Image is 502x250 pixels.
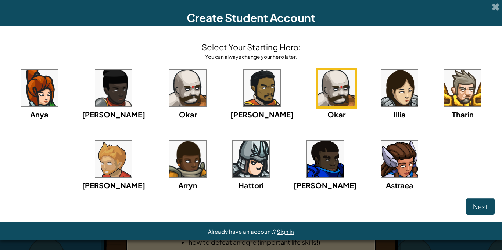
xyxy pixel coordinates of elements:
div: You can always change your hero later. [202,53,301,60]
span: [PERSON_NAME] [294,181,357,190]
img: portrait.png [169,70,206,106]
img: portrait.png [21,70,58,106]
img: portrait.png [233,141,269,177]
img: portrait.png [244,70,280,106]
span: Okar [179,110,197,119]
img: portrait.png [95,141,132,177]
img: portrait.png [381,70,418,106]
img: portrait.png [307,141,344,177]
span: Astraea [386,181,413,190]
span: [PERSON_NAME] [82,181,145,190]
img: portrait.png [169,141,206,177]
span: Create Student Account [187,11,315,25]
span: Hattori [239,181,263,190]
span: Anya [30,110,49,119]
span: Tharin [452,110,474,119]
img: portrait.png [444,70,481,106]
span: [PERSON_NAME] [230,110,294,119]
span: Illia [394,110,406,119]
h4: Select Your Starting Hero: [202,41,301,53]
img: portrait.png [95,70,132,106]
img: portrait.png [318,70,355,106]
span: Arryn [178,181,197,190]
span: Already have an account? [208,228,277,235]
span: Next [473,202,488,211]
span: [PERSON_NAME] [82,110,145,119]
a: Sign in [277,228,294,235]
img: portrait.png [381,141,418,177]
button: Next [466,198,495,215]
span: Okar [327,110,345,119]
